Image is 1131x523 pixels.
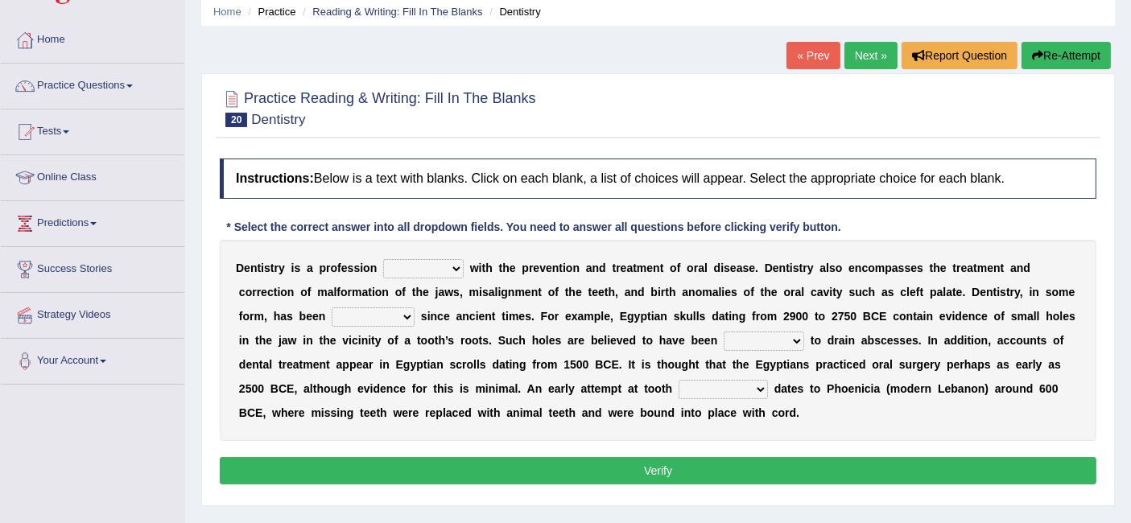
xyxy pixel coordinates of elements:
b: e [510,261,516,274]
b: t [565,286,569,299]
b: e [598,286,605,299]
b: c [900,286,906,299]
b: e [980,286,986,299]
b: t [492,310,496,323]
b: a [1010,261,1017,274]
b: c [469,310,476,323]
b: e [940,261,947,274]
b: t [482,261,486,274]
b: m [637,261,646,274]
b: f [677,261,681,274]
button: Re-Attempt [1022,42,1111,69]
b: a [280,310,287,323]
b: n [485,310,492,323]
b: t [786,261,790,274]
b: a [654,310,661,323]
b: t [538,286,542,299]
b: i [479,286,482,299]
b: . [531,310,535,323]
b: n [660,310,667,323]
b: m [509,310,518,323]
b: D [765,261,773,274]
b: o [375,286,382,299]
b: t [973,261,977,274]
b: v [539,261,546,274]
b: e [910,286,916,299]
b: o [395,286,402,299]
b: e [621,261,627,274]
b: , [460,286,463,299]
b: i [997,286,1000,299]
b: n [631,286,638,299]
b: t [930,261,934,274]
b: h [764,286,771,299]
b: n [552,261,559,274]
b: l [495,286,498,299]
b: r [956,261,960,274]
b: a [819,261,826,274]
b: i [720,261,724,274]
b: n [1033,286,1040,299]
b: w [444,286,453,299]
b: e [341,261,348,274]
b: o [670,261,677,274]
b: t [920,286,924,299]
b: Instructions: [236,171,314,185]
b: f [916,286,920,299]
b: p [320,261,327,274]
b: i [497,286,501,299]
b: h [502,261,510,274]
b: s [453,286,460,299]
b: s [674,310,680,323]
b: t [368,286,372,299]
b: e [987,261,993,274]
b: s [743,261,749,274]
b: o [784,286,791,299]
b: m [977,261,987,274]
b: s [287,310,293,323]
a: Predictions [1,201,184,241]
b: n [462,310,469,323]
b: o [696,286,703,299]
b: t [952,286,956,299]
b: s [294,261,300,274]
b: n [592,261,600,274]
b: e [518,310,525,323]
a: « Prev [786,42,840,69]
b: a [817,286,823,299]
b: n [370,261,378,274]
b: o [548,286,555,299]
b: f [402,286,406,299]
b: r [348,286,352,299]
b: p [641,310,648,323]
b: i [658,286,661,299]
b: r [250,310,254,323]
b: t [665,286,669,299]
b: a [362,286,369,299]
b: e [525,286,531,299]
b: c [267,286,274,299]
b: n [431,310,438,323]
b: t [613,261,617,274]
b: i [372,286,375,299]
b: e [773,261,779,274]
b: m [515,286,525,299]
b: m [469,286,479,299]
b: f [337,261,341,274]
a: Tests [1,109,184,150]
a: Strategy Videos [1,293,184,333]
b: s [731,286,737,299]
b: e [444,310,450,323]
b: D [972,286,980,299]
b: d [599,261,606,274]
b: . [963,286,966,299]
b: e [261,286,267,299]
b: E [620,310,627,323]
b: l [906,286,910,299]
b: e [730,261,737,274]
b: e [592,286,598,299]
b: c [239,286,246,299]
b: a [698,261,704,274]
b: t [799,261,803,274]
b: t [953,261,957,274]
